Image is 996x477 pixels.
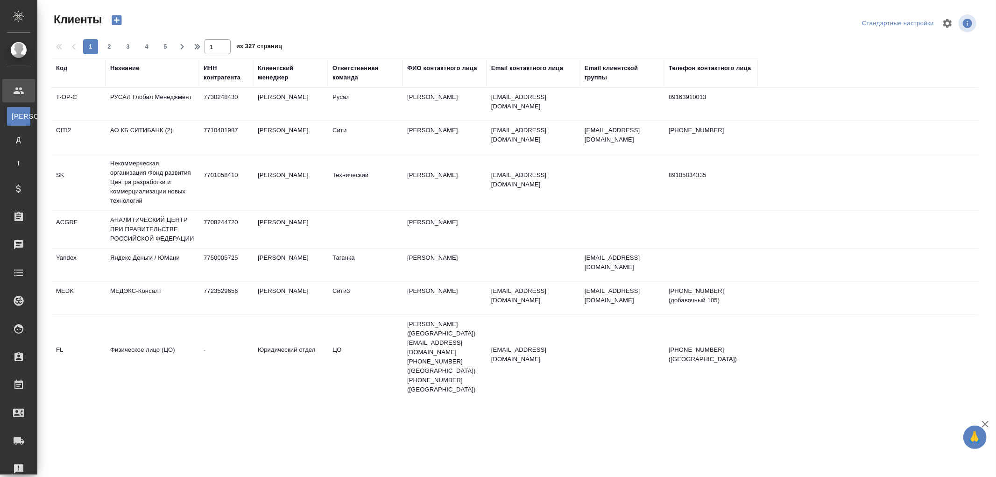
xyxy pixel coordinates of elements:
[7,154,30,172] a: Т
[403,249,487,281] td: [PERSON_NAME]
[253,249,328,281] td: [PERSON_NAME]
[403,88,487,121] td: [PERSON_NAME]
[102,39,117,54] button: 2
[7,130,30,149] a: Д
[959,14,978,32] span: Посмотреть информацию
[51,282,106,314] td: MEDK
[580,121,664,154] td: [EMAIL_ADDRESS][DOMAIN_NAME]
[491,64,563,73] div: Email контактного лица
[106,121,199,154] td: АО КБ СИТИБАНК (2)
[139,39,154,54] button: 4
[56,64,67,73] div: Код
[253,213,328,246] td: [PERSON_NAME]
[106,211,199,248] td: АНАЛИТИЧЕСКИЙ ЦЕНТР ПРИ ПРАВИТЕЛЬСТВЕ РОССИЙСКОЙ ФЕДЕРАЦИИ
[120,39,135,54] button: 3
[585,64,659,82] div: Email клиентской группы
[491,286,575,305] p: [EMAIL_ADDRESS][DOMAIN_NAME]
[403,213,487,246] td: [PERSON_NAME]
[106,249,199,281] td: Яндекс Деньги / ЮМани
[12,135,26,144] span: Д
[51,213,106,246] td: ACGRF
[936,12,959,35] span: Настроить таблицу
[491,93,575,111] p: [EMAIL_ADDRESS][DOMAIN_NAME]
[491,171,575,189] p: [EMAIL_ADDRESS][DOMAIN_NAME]
[199,249,253,281] td: 7750005725
[236,41,282,54] span: из 327 страниц
[403,315,487,399] td: [PERSON_NAME] ([GEOGRAPHIC_DATA]) [EMAIL_ADDRESS][DOMAIN_NAME] [PHONE_NUMBER] ([GEOGRAPHIC_DATA])...
[328,166,403,199] td: Технический
[253,282,328,314] td: [PERSON_NAME]
[253,121,328,154] td: [PERSON_NAME]
[253,166,328,199] td: [PERSON_NAME]
[106,12,128,28] button: Создать
[106,282,199,314] td: МЕДЭКС-Консалт
[669,345,753,364] p: [PHONE_NUMBER] ([GEOGRAPHIC_DATA])
[407,64,477,73] div: ФИО контактного лица
[199,166,253,199] td: 7701058410
[580,249,664,281] td: [EMAIL_ADDRESS][DOMAIN_NAME]
[120,42,135,51] span: 3
[139,42,154,51] span: 4
[199,213,253,246] td: 7708244720
[669,286,753,305] p: [PHONE_NUMBER] (добавочный 105)
[253,341,328,373] td: Юридический отдел
[106,341,199,373] td: Физическое лицо (ЦО)
[258,64,323,82] div: Клиентский менеджер
[669,126,753,135] p: [PHONE_NUMBER]
[403,121,487,154] td: [PERSON_NAME]
[328,121,403,154] td: Сити
[51,341,106,373] td: FL
[963,426,987,449] button: 🙏
[51,249,106,281] td: Yandex
[158,39,173,54] button: 5
[328,341,403,373] td: ЦО
[328,249,403,281] td: Таганка
[328,282,403,314] td: Сити3
[332,64,398,82] div: Ответственная команда
[51,166,106,199] td: SK
[403,166,487,199] td: [PERSON_NAME]
[199,88,253,121] td: 7730248430
[328,88,403,121] td: Русал
[51,88,106,121] td: T-OP-C
[669,64,751,73] div: Телефон контактного лица
[199,121,253,154] td: 7710401987
[7,107,30,126] a: [PERSON_NAME]
[491,345,575,364] p: [EMAIL_ADDRESS][DOMAIN_NAME]
[253,88,328,121] td: [PERSON_NAME]
[110,64,139,73] div: Название
[106,154,199,210] td: Некоммерческая организация Фонд развития Центра разработки и коммерциализации новых технологий
[102,42,117,51] span: 2
[106,88,199,121] td: РУСАЛ Глобал Менеджмент
[12,112,26,121] span: [PERSON_NAME]
[669,171,753,180] p: 89105834335
[51,121,106,154] td: CITI2
[204,64,248,82] div: ИНН контрагента
[12,158,26,168] span: Т
[580,282,664,314] td: [EMAIL_ADDRESS][DOMAIN_NAME]
[403,282,487,314] td: [PERSON_NAME]
[51,12,102,27] span: Клиенты
[158,42,173,51] span: 5
[669,93,753,102] p: 89163910013
[199,341,253,373] td: -
[860,16,936,31] div: split button
[199,282,253,314] td: 7723529656
[491,126,575,144] p: [EMAIL_ADDRESS][DOMAIN_NAME]
[967,427,983,447] span: 🙏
